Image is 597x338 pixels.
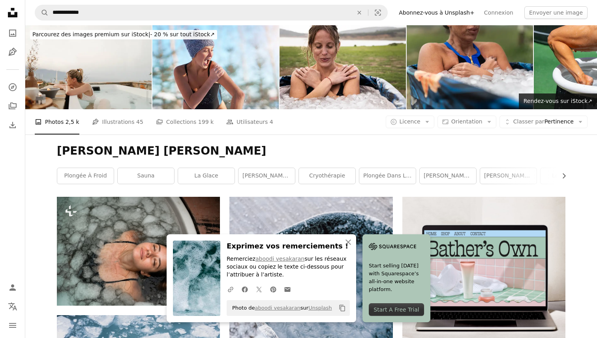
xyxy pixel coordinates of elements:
button: Licence [386,116,434,128]
a: Connexion / S’inscrire [5,280,21,295]
a: sauna [118,168,174,184]
button: Classer parPertinence [499,116,588,128]
span: 4 [270,118,273,126]
a: Cryothérapie [299,168,355,184]
span: 199 k [198,118,214,126]
p: Remerciez sur les réseaux sociaux ou copiez le texte ci-dessous pour l’attribuer à l’artiste. [227,255,350,279]
a: Partagez-leFacebook [238,281,252,297]
button: Effacer [351,5,368,20]
a: [PERSON_NAME] froid [420,168,476,184]
a: Explorer [5,79,21,95]
a: aboodi vesakaran [255,305,300,311]
button: Recherche de visuels [368,5,387,20]
a: Historique de téléchargement [5,117,21,133]
button: Rechercher sur Unsplash [35,5,49,20]
a: aboodi vesakaran [255,256,304,262]
h3: Exprimez vos remerciements ! [227,241,350,252]
img: Photo d’une femme s’amusant sur la neige en hiver [152,25,279,109]
a: Start selling [DATE] with Squarespace’s all-in-one website platform.Start A Free Trial [362,234,430,322]
img: Jeune femme dans un jacuzzi [25,25,152,109]
a: Rendez-vous sur iStock↗ [519,93,597,109]
img: Femme à l’intérieur d’un tube de bain glacé inspirant les yeux fermés [280,25,406,109]
a: Partager par mail [280,281,295,297]
a: Partagez-leTwitter [252,281,266,297]
img: file-1705255347840-230a6ab5bca9image [369,241,416,252]
span: Start selling [DATE] with Squarespace’s all-in-one website platform. [369,262,424,293]
a: Abonnez-vous à Unsplash+ [394,6,479,19]
a: Illustrations 45 [92,109,143,134]
a: Collections 199 k [156,109,214,134]
a: Illustrations [5,44,21,60]
span: Rendez-vous sur iStock ↗ [524,98,592,104]
a: [PERSON_NAME] [PERSON_NAME] [480,168,537,184]
span: Pertinence [513,118,574,126]
span: Photo de sur [228,302,332,314]
h1: [PERSON_NAME] [PERSON_NAME] [57,144,565,158]
span: Parcourez des images premium sur iStock | [32,31,150,37]
div: Start A Free Trial [369,303,424,316]
button: faire défiler la liste vers la droite [557,168,565,184]
a: Plongée dans la glace [359,168,416,184]
span: - 20 % sur tout iStock ↗ [32,31,215,37]
span: Licence [400,118,421,125]
a: Collections [5,98,21,114]
a: Unsplash [308,305,332,311]
a: Parcourez des images premium sur iStock|- 20 % sur tout iStock↗ [25,25,222,44]
a: Photos [5,25,21,41]
img: Athlète féminine prenant un bain de glace pour récupérer après une séance d’entraînement intense [407,25,533,109]
span: Classer par [513,118,544,125]
a: Partagez-lePinterest [266,281,280,297]
span: 45 [136,118,143,126]
img: une femme dans une baignoire avec des bulles autour d’elle [57,197,220,306]
button: Menu [5,317,21,333]
a: Connexion [479,6,518,19]
a: une femme dans une baignoire avec des bulles autour d’elle [57,248,220,255]
a: [PERSON_NAME] [PERSON_NAME] [238,168,295,184]
button: Copier dans le presse-papier [336,301,349,315]
a: le bien-être [541,168,597,184]
form: Rechercher des visuels sur tout le site [35,5,388,21]
button: Orientation [437,116,496,128]
a: la glace [178,168,235,184]
span: Orientation [451,118,482,125]
button: Langue [5,299,21,314]
a: plongée à froid [57,168,114,184]
button: Envoyer une image [524,6,588,19]
a: Utilisateurs 4 [226,109,273,134]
